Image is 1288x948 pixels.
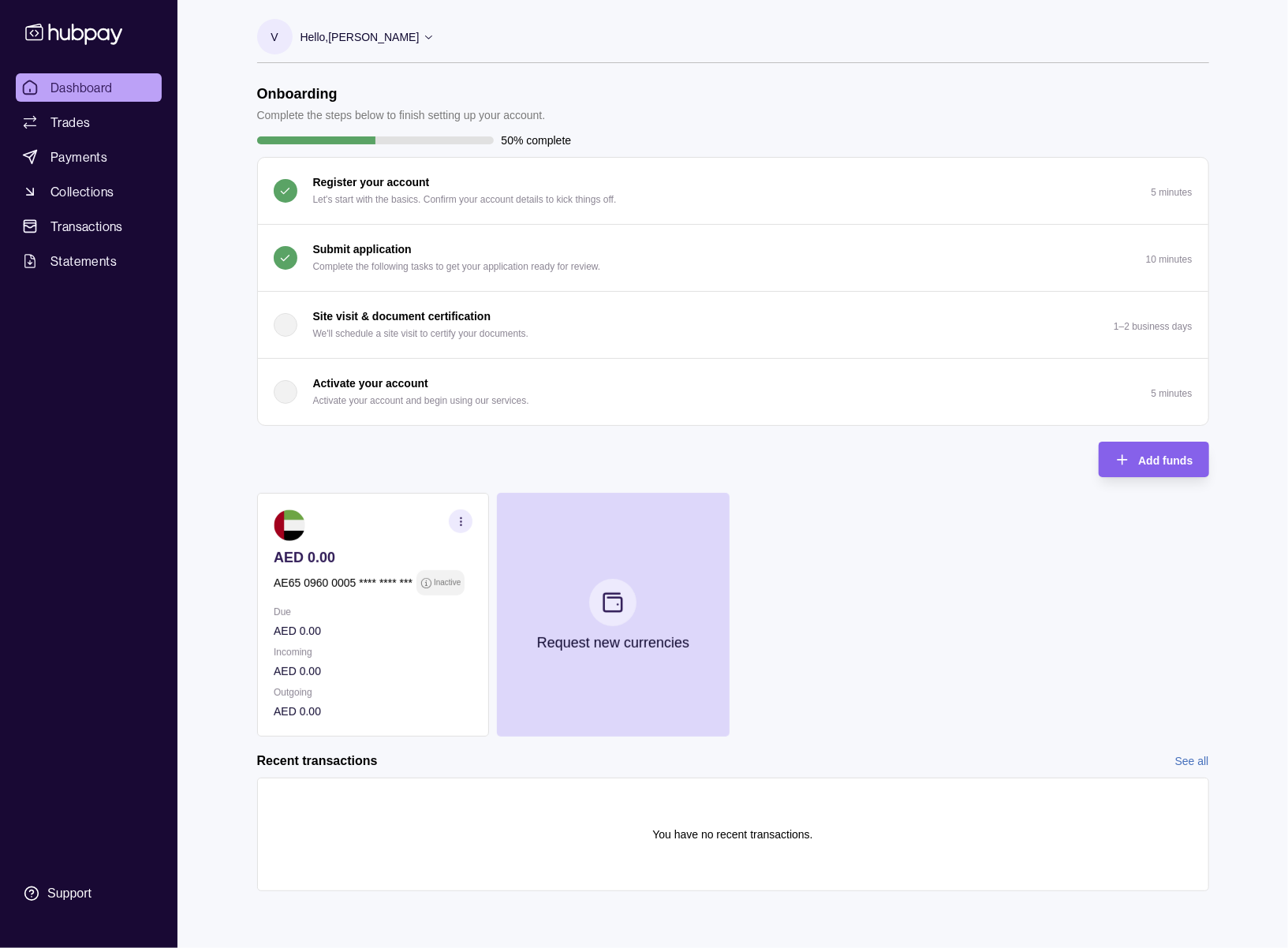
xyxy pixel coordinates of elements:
span: Payments [50,147,107,166]
span: Collections [50,182,114,201]
img: ae [274,509,305,541]
p: Activate your account [313,375,428,392]
p: 10 minutes [1146,254,1193,265]
p: Hello, [PERSON_NAME] [301,28,420,46]
span: Transactions [50,217,123,236]
p: Inactive [433,574,460,592]
p: Request new currencies [536,634,689,651]
button: Register your account Let's start with the basics. Confirm your account details to kick things of... [258,158,1208,224]
p: Due [274,603,472,621]
span: Add funds [1138,454,1193,467]
span: Dashboard [50,78,113,97]
p: Complete the steps below to finish setting up your account. [257,106,546,124]
p: Site visit & document certification [313,308,491,325]
a: Collections [16,177,162,206]
p: Submit application [313,241,412,258]
h1: Onboarding [257,85,546,103]
p: AED 0.00 [274,549,472,566]
h2: Recent transactions [257,752,378,770]
span: Statements [50,252,117,271]
p: Incoming [274,644,472,661]
p: We'll schedule a site visit to certify your documents. [313,325,529,342]
p: You have no recent transactions. [652,826,812,843]
button: Submit application Complete the following tasks to get your application ready for review.10 minutes [258,225,1208,291]
span: Trades [50,113,90,132]
p: AED 0.00 [274,662,472,680]
p: AED 0.00 [274,622,472,640]
p: Outgoing [274,684,472,701]
button: Activate your account Activate your account and begin using our services.5 minutes [258,359,1208,425]
a: Support [16,877,162,910]
p: 1–2 business days [1114,321,1192,332]
a: See all [1175,752,1209,770]
p: Let's start with the basics. Confirm your account details to kick things off. [313,191,617,208]
button: Site visit & document certification We'll schedule a site visit to certify your documents.1–2 bus... [258,292,1208,358]
a: Dashboard [16,73,162,102]
p: Complete the following tasks to get your application ready for review. [313,258,601,275]
p: Register your account [313,174,430,191]
a: Payments [16,143,162,171]
p: V [271,28,278,46]
p: 5 minutes [1151,388,1192,399]
p: 50% complete [502,132,572,149]
p: AED 0.00 [274,703,472,720]
a: Transactions [16,212,162,241]
button: Add funds [1099,442,1208,477]
a: Trades [16,108,162,136]
p: Activate your account and begin using our services. [313,392,529,409]
button: Request new currencies [497,493,729,737]
p: 5 minutes [1151,187,1192,198]
a: Statements [16,247,162,275]
div: Support [47,885,91,902]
